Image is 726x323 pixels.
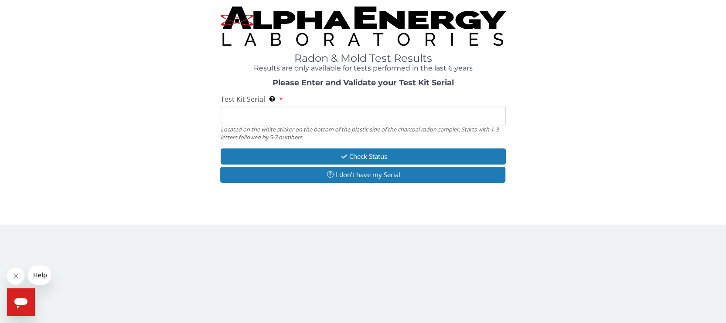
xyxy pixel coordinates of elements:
div: Located on the white sticker on the bottom of the plastic side of the charcoal radon sampler. Sta... [221,125,506,141]
iframe: Message from company [28,266,51,285]
h1: Radon & Mold Test Results [221,53,506,64]
iframe: Button to launch messaging window [7,288,35,316]
h4: Results are only available for tests performed in the last 6 years [221,64,506,72]
img: TightCrop.jpg [221,7,506,46]
button: Check Status [221,148,506,165]
span: Test Kit Serial [221,94,265,104]
iframe: Close message [7,267,24,285]
button: I don't have my Serial [220,167,505,183]
strong: Please Enter and Validate your Test Kit Serial [273,78,454,87]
